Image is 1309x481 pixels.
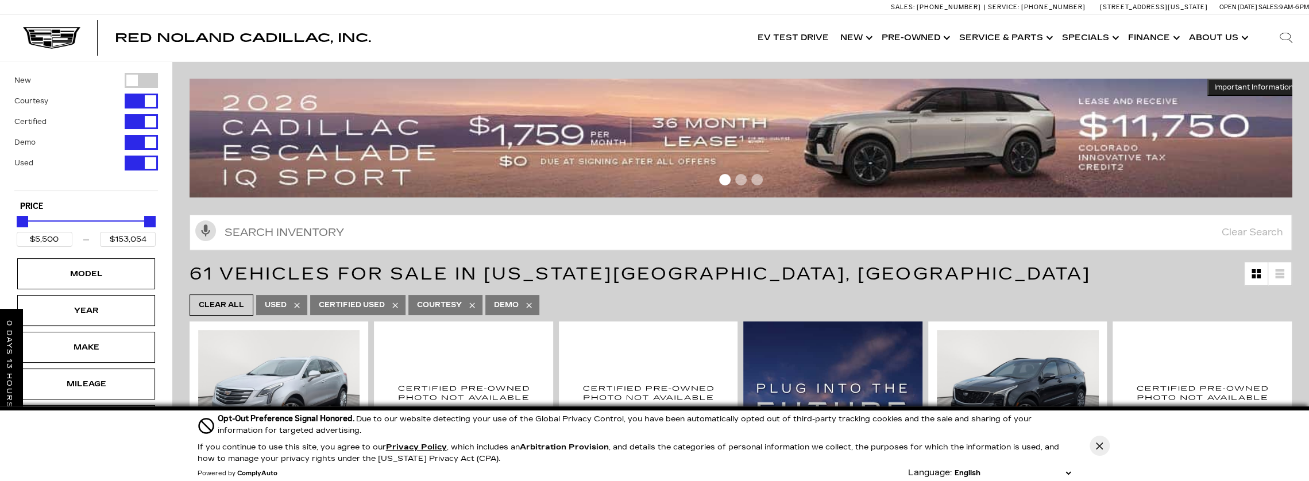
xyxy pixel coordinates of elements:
span: [PHONE_NUMBER] [1021,3,1086,11]
div: Make [57,341,115,354]
span: Sales: [1258,3,1279,11]
span: Go to slide 1 [719,174,731,185]
label: New [14,75,31,86]
div: Maximum Price [144,216,156,227]
label: Demo [14,137,36,148]
a: About Us [1183,15,1252,61]
label: Used [14,157,33,169]
input: Search Inventory [190,215,1292,250]
span: Go to slide 2 [735,174,747,185]
div: YearYear [17,295,155,326]
span: Sales: [891,3,915,11]
img: 2018 Cadillac XT5 Premium Luxury AWD 1 [198,330,361,452]
div: MileageMileage [17,368,155,399]
img: 2022 Cadillac XT4 Sport 1 [937,330,1100,452]
span: Open [DATE] [1219,3,1257,11]
span: Opt-Out Preference Signal Honored . [218,414,356,424]
span: [PHONE_NUMBER] [917,3,981,11]
svg: Click to toggle on voice search [195,220,216,241]
img: 2021 Cadillac XT4 Premium Luxury [383,330,544,455]
span: Certified Used [319,298,385,312]
label: Courtesy [14,95,48,107]
span: Used [265,298,287,312]
select: Language Select [952,467,1074,479]
a: Red Noland Cadillac, Inc. [115,32,371,44]
a: New [835,15,876,61]
div: EngineEngine [17,405,155,436]
a: Pre-Owned [876,15,953,61]
a: Privacy Policy [386,443,447,452]
a: Service & Parts [953,15,1056,61]
div: Filter by Vehicle Type [14,73,158,191]
a: Service: [PHONE_NUMBER] [984,4,1088,10]
div: 1 / 2 [198,330,361,452]
a: ComplyAuto [237,470,277,477]
h5: Price [20,201,152,212]
a: Finance [1122,15,1183,61]
input: Maximum [100,232,156,247]
div: Due to our website detecting your use of the Global Privacy Control, you have been automatically ... [218,413,1074,436]
span: 61 Vehicles for Sale in [US_STATE][GEOGRAPHIC_DATA], [GEOGRAPHIC_DATA] [190,263,1091,284]
div: MakeMake [17,332,155,363]
div: 1 / 2 [937,330,1100,452]
div: Year [57,304,115,317]
img: 2023 Cadillac XT5 Sport [1121,330,1283,455]
span: 9 AM-6 PM [1279,3,1309,11]
p: If you continue to use this site, you agree to our , which includes an , and details the categori... [198,443,1059,463]
img: Cadillac Dark Logo with Cadillac White Text [23,27,80,49]
span: Important Information [1214,83,1293,92]
div: Language: [908,469,952,477]
img: 2023 Cadillac XT4 Sport [567,330,729,455]
div: Price [17,212,156,247]
a: [STREET_ADDRESS][US_STATE] [1100,3,1208,11]
div: ModelModel [17,258,155,289]
span: Clear All [199,298,244,312]
button: Close Button [1090,436,1110,456]
img: 2509-September-FOM-Escalade-IQ-Lease9 [190,79,1300,197]
span: Red Noland Cadillac, Inc. [115,31,371,45]
span: Demo [494,298,519,312]
div: Powered by [198,470,277,477]
strong: Arbitration Provision [520,443,609,452]
div: Minimum Price [17,216,28,227]
span: Courtesy [417,298,462,312]
label: Certified [14,116,47,127]
a: Specials [1056,15,1122,61]
div: Mileage [57,378,115,390]
div: Model [57,267,115,280]
a: EV Test Drive [752,15,835,61]
span: Go to slide 3 [751,174,763,185]
span: Service: [988,3,1020,11]
input: Minimum [17,232,72,247]
a: Sales: [PHONE_NUMBER] [891,4,984,10]
a: Grid View [1245,262,1268,285]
